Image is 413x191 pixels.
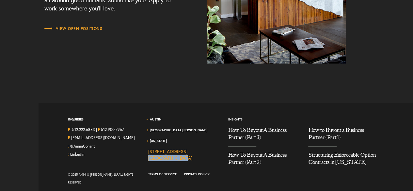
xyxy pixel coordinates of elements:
[228,147,299,171] a: How To Buyout A Business Partner (Part 2)
[228,117,243,121] a: Insights
[68,117,84,127] span: Inquiries
[72,127,95,132] a: Call us at 5122226883
[148,148,192,161] a: View on map
[150,117,161,121] a: Austin
[150,139,167,143] a: [US_STATE]
[101,127,124,132] a: 512.900.7967
[184,172,210,176] a: Privacy Policy
[150,128,207,132] a: [GEOGRAPHIC_DATA][PERSON_NAME]
[148,172,176,176] a: Terms of Service
[68,171,138,186] div: © 2025 Amini & [PERSON_NAME], LLP. All Rights Reserved
[70,152,84,157] a: Join us on LinkedIn
[98,127,100,132] strong: F
[68,127,70,132] strong: P
[70,144,95,149] a: Follow us on Twitter
[308,127,379,146] a: How to Buyout a Business Partner (Part 1)
[308,147,379,171] a: Structuring Enforceable Option Contracts in Texas
[71,135,135,140] a: Email Us
[44,27,103,31] span: View Open Positions
[96,127,97,134] span: |
[68,135,70,140] strong: E
[44,25,103,32] a: View Open Positions
[228,127,299,146] a: How To Buyout A Business Partner (Part 3)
